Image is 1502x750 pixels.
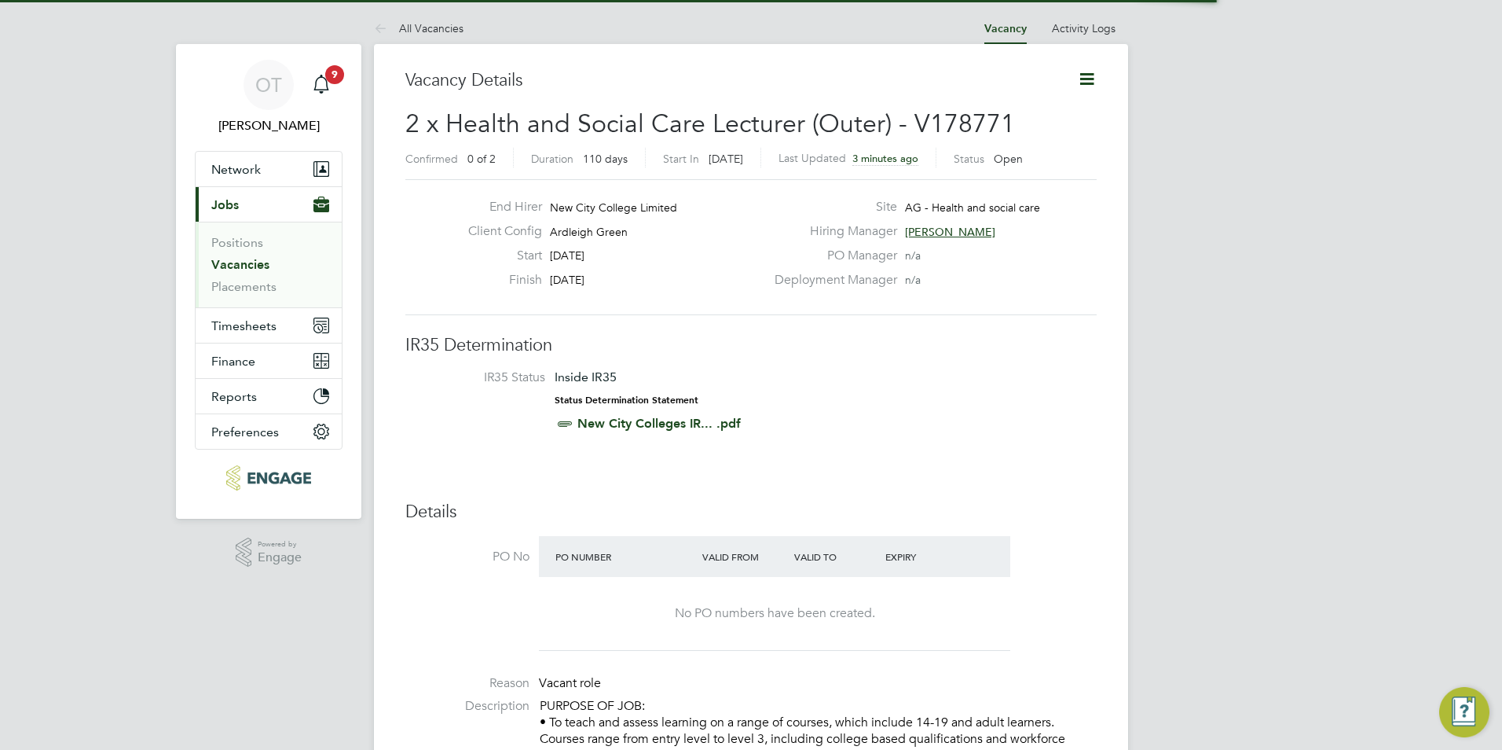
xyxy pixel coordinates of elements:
a: Vacancies [211,257,269,272]
label: Client Config [456,223,542,240]
span: [PERSON_NAME] [905,225,995,239]
button: Network [196,152,342,186]
button: Reports [196,379,342,414]
span: Ardleigh Green [550,225,628,239]
span: Reports [211,389,257,404]
a: 9 [306,60,337,110]
label: Start In [663,152,699,166]
span: 110 days [583,152,628,166]
span: Finance [211,354,255,369]
label: PO No [405,549,529,565]
label: Confirmed [405,152,458,166]
span: Network [211,162,261,177]
span: Engage [258,551,302,564]
span: 9 [325,65,344,84]
button: Finance [196,344,342,378]
label: Site [765,199,897,215]
span: OT [255,75,282,95]
span: Powered by [258,538,302,551]
label: IR35 Status [421,369,545,386]
button: Jobs [196,187,342,222]
h3: IR35 Determination [405,334,1097,357]
a: Vacancy [984,22,1027,35]
nav: Main navigation [176,44,361,519]
div: Expiry [881,542,973,571]
img: huntereducation-logo-retina.png [226,465,310,491]
a: Go to home page [195,465,343,491]
label: Status [954,152,984,166]
label: End Hirer [456,199,542,215]
div: PO Number [551,542,698,571]
h3: Details [405,501,1097,524]
label: Finish [456,272,542,289]
span: Jobs [211,197,239,212]
span: n/a [905,273,921,287]
span: 3 minutes ago [852,152,918,165]
label: PO Manager [765,248,897,264]
span: Open [994,152,1023,166]
strong: Status Determination Statement [555,395,698,406]
label: Start [456,248,542,264]
a: Activity Logs [1052,21,1116,35]
button: Engage Resource Center [1439,687,1489,737]
button: Timesheets [196,308,342,343]
span: AG - Health and social care [905,200,1040,215]
span: Inside IR35 [555,369,617,384]
a: OT[PERSON_NAME] [195,60,343,135]
span: Preferences [211,425,279,439]
label: Duration [531,152,573,166]
span: Olivia Triassi [195,116,343,135]
span: New City College Limited [550,200,677,215]
span: [DATE] [550,248,584,263]
label: Last Updated [778,151,846,165]
span: Timesheets [211,318,277,333]
div: No PO numbers have been created. [555,605,995,622]
label: Description [405,698,529,715]
div: Valid From [698,542,790,571]
a: New City Colleges IR... .pdf [577,416,741,431]
a: All Vacancies [374,21,463,35]
span: n/a [905,248,921,263]
a: Placements [211,279,277,294]
label: Deployment Manager [765,272,897,289]
a: Powered byEngage [236,538,302,568]
span: [DATE] [550,273,584,287]
button: Preferences [196,414,342,449]
h3: Vacancy Details [405,69,1053,92]
label: Hiring Manager [765,223,897,240]
a: Positions [211,235,263,250]
span: 2 x Health and Social Care Lecturer (Outer) - V178771 [405,108,1015,139]
div: Valid To [790,542,882,571]
div: Jobs [196,222,342,307]
span: [DATE] [709,152,743,166]
span: 0 of 2 [467,152,496,166]
label: Reason [405,675,529,692]
span: Vacant role [539,675,601,691]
